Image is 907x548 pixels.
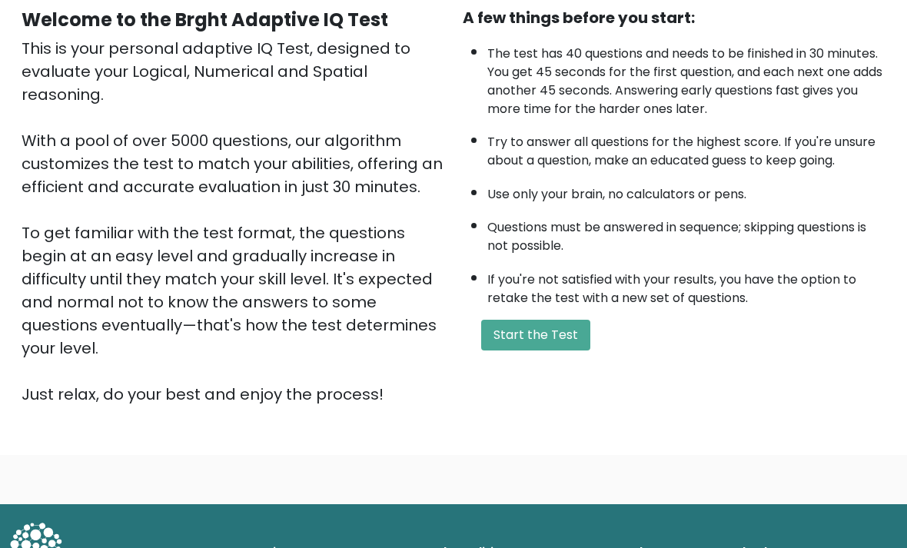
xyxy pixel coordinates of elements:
div: This is your personal adaptive IQ Test, designed to evaluate your Logical, Numerical and Spatial ... [22,37,444,406]
div: A few things before you start: [463,6,885,29]
li: If you're not satisfied with your results, you have the option to retake the test with a new set ... [487,263,885,307]
li: Questions must be answered in sequence; skipping questions is not possible. [487,211,885,255]
li: The test has 40 questions and needs to be finished in 30 minutes. You get 45 seconds for the firs... [487,37,885,118]
li: Use only your brain, no calculators or pens. [487,178,885,204]
li: Try to answer all questions for the highest score. If you're unsure about a question, make an edu... [487,125,885,170]
b: Welcome to the Brght Adaptive IQ Test [22,7,388,32]
button: Start the Test [481,320,590,350]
